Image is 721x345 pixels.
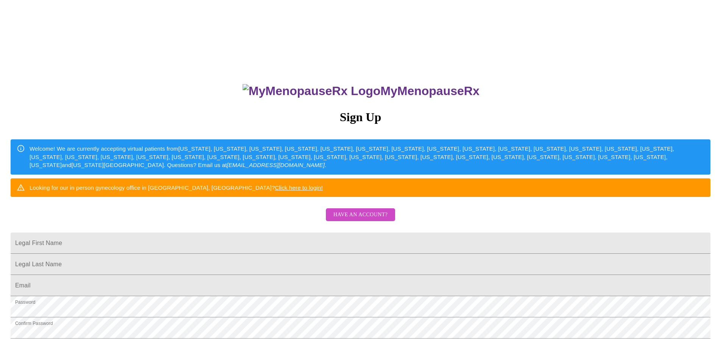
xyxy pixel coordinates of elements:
[12,84,711,98] h3: MyMenopauseRx
[275,184,323,191] a: Click here to login!
[324,217,397,223] a: Have an account?
[326,208,395,222] button: Have an account?
[333,210,388,220] span: Have an account?
[30,142,704,172] div: Welcome! We are currently accepting virtual patients from [US_STATE], [US_STATE], [US_STATE], [US...
[11,110,710,124] h3: Sign Up
[30,181,323,195] div: Looking for our in person gynecology office in [GEOGRAPHIC_DATA], [GEOGRAPHIC_DATA]?
[227,162,325,168] em: [EMAIL_ADDRESS][DOMAIN_NAME]
[243,84,380,98] img: MyMenopauseRx Logo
